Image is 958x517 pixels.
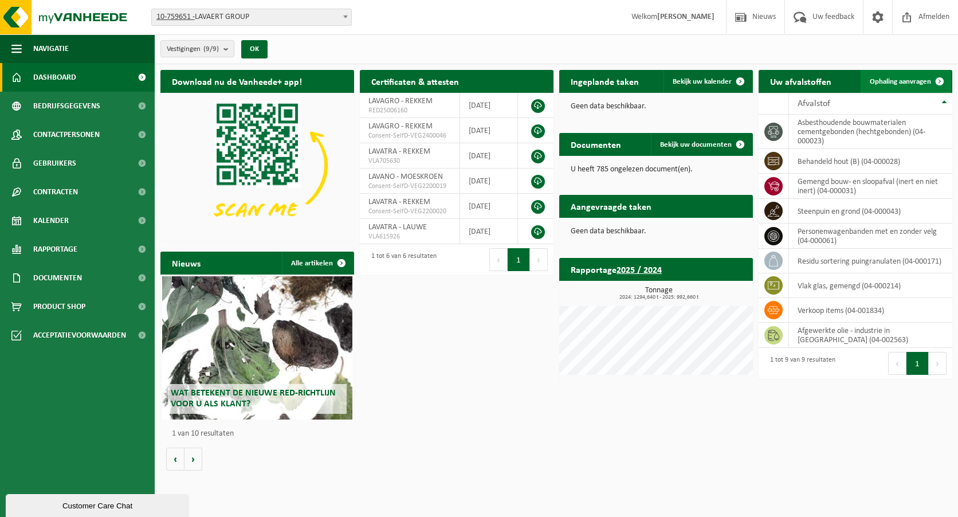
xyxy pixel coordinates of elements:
[888,352,906,375] button: Previous
[789,298,952,323] td: verkoop items (04-001834)
[571,166,741,174] p: U heeft 785 ongelezen document(en).
[789,115,952,149] td: asbesthoudende bouwmaterialen cementgebonden (hechtgebonden) (04-000023)
[789,273,952,298] td: vlak glas, gemengd (04-000214)
[172,430,348,438] p: 1 van 10 resultaten
[368,156,451,166] span: VLA705630
[673,78,732,85] span: Bekijk uw kalender
[870,78,931,85] span: Ophaling aanvragen
[789,149,952,174] td: behandeld hout (B) (04-000028)
[171,389,336,409] span: Wat betekent de nieuwe RED-richtlijn voor u als klant?
[668,280,752,303] a: Bekijk rapportage
[368,97,433,105] span: LAVAGRO - REKKEM
[160,252,212,274] h2: Nieuws
[789,174,952,199] td: gemengd bouw- en sloopafval (inert en niet inert) (04-000031)
[33,178,78,206] span: Contracten
[530,248,548,271] button: Next
[368,182,451,191] span: Consent-SelfD-VEG2200019
[368,173,443,181] span: LAVANO - MOESKROEN
[368,232,451,241] span: VLA615926
[156,13,195,21] tcxspan: Call 10-759651 - via 3CX
[33,120,100,149] span: Contactpersonen
[152,9,351,25] span: 10-759651 - LAVAERT GROUP
[929,352,947,375] button: Next
[368,223,427,232] span: LAVATRA - LAUWE
[368,198,430,206] span: LAVATRA - REKKEM
[906,352,929,375] button: 1
[460,219,518,244] td: [DATE]
[657,13,714,21] strong: [PERSON_NAME]
[571,228,741,236] p: Geen data beschikbaar.
[861,70,951,93] a: Ophaling aanvragen
[368,131,451,140] span: Consent-SelfD-VEG2400046
[366,247,437,272] div: 1 tot 6 van 6 resultaten
[166,448,184,471] button: Vorige
[559,258,673,280] h2: Rapportage
[663,70,752,93] a: Bekijk uw kalender
[33,34,69,63] span: Navigatie
[489,248,508,271] button: Previous
[559,133,633,155] h2: Documenten
[33,63,76,92] span: Dashboard
[460,93,518,118] td: [DATE]
[33,149,76,178] span: Gebruikers
[798,99,830,108] span: Afvalstof
[651,133,752,156] a: Bekijk uw documenten
[789,199,952,224] td: steenpuin en grond (04-000043)
[160,40,234,57] button: Vestigingen(9/9)
[764,351,835,376] div: 1 tot 9 van 9 resultaten
[33,206,69,235] span: Kalender
[660,141,732,148] span: Bekijk uw documenten
[33,292,85,321] span: Product Shop
[789,249,952,273] td: residu sortering puingranulaten (04-000171)
[759,70,843,92] h2: Uw afvalstoffen
[460,194,518,219] td: [DATE]
[33,321,126,350] span: Acceptatievoorwaarden
[167,41,219,58] span: Vestigingen
[162,276,352,420] a: Wat betekent de nieuwe RED-richtlijn voor u als klant?
[6,492,191,517] iframe: chat widget
[789,224,952,249] td: personenwagenbanden met en zonder velg (04-000061)
[565,295,753,300] span: 2024: 1294,640 t - 2025: 992,660 t
[508,248,530,271] button: 1
[203,45,219,53] count: (9/9)
[33,235,77,264] span: Rapportage
[33,264,82,292] span: Documenten
[184,448,202,471] button: Volgende
[559,195,663,217] h2: Aangevraagde taken
[460,169,518,194] td: [DATE]
[460,143,518,169] td: [DATE]
[33,92,100,120] span: Bedrijfsgegevens
[565,287,753,300] h3: Tonnage
[368,122,433,131] span: LAVAGRO - REKKEM
[368,147,430,156] span: LAVATRA - REKKEM
[160,70,313,92] h2: Download nu de Vanheede+ app!
[160,93,354,238] img: Download de VHEPlus App
[617,266,662,275] tcxspan: Call 2025 / 2024 via 3CX
[151,9,352,26] span: 10-759651 - LAVAERT GROUP
[368,207,451,216] span: Consent-SelfD-VEG2200020
[241,40,268,58] button: OK
[368,106,451,115] span: RED25006160
[282,252,353,275] a: Alle artikelen
[460,118,518,143] td: [DATE]
[360,70,470,92] h2: Certificaten & attesten
[571,103,741,111] p: Geen data beschikbaar.
[789,323,952,348] td: afgewerkte olie - industrie in [GEOGRAPHIC_DATA] (04-002563)
[559,70,650,92] h2: Ingeplande taken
